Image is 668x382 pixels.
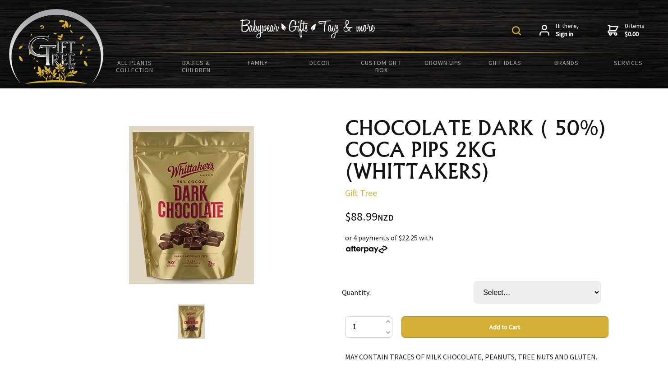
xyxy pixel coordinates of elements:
img: Afterpay [345,245,388,253]
img: Babywear - Gifts - Toys & more [240,19,376,38]
button: Add to Cart [401,316,608,338]
div: or 4 payments of $22.25 with [345,232,608,254]
a: Hi there,Sign in [539,22,579,38]
a: Decor [289,53,350,72]
div: $88.99 [345,211,608,223]
span: Hi there, [556,22,579,38]
img: CHOCOLATE DARK ( 50%) COCA PIPS 2KG (WHITTAKERS) [101,126,282,284]
span: 0 items [625,22,645,38]
strong: $0.00 [625,30,645,38]
a: Family [227,53,289,72]
a: Custom Gift Box [350,53,412,79]
a: All Plants Collection [104,53,166,79]
img: CHOCOLATE DARK ( 50%) COCA PIPS 2KG (WHITTAKERS) [172,304,211,339]
h1: CHOCOLATE DARK ( 50%) COCA PIPS 2KG (WHITTAKERS) [345,117,608,182]
a: Grown Ups [412,53,474,72]
img: Babyware - Gifts - Toys and more... [9,9,104,84]
strong: Sign in [556,30,579,38]
img: product search [512,26,521,35]
span: NZD [378,212,394,223]
a: 0 items$0.00 [608,22,645,38]
a: Gift Ideas [474,53,536,72]
a: Gift Tree [345,187,377,198]
a: Brands [535,53,597,72]
td: Quantity: [342,268,474,316]
a: Services [597,53,659,72]
a: Babies & Children [166,53,227,79]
